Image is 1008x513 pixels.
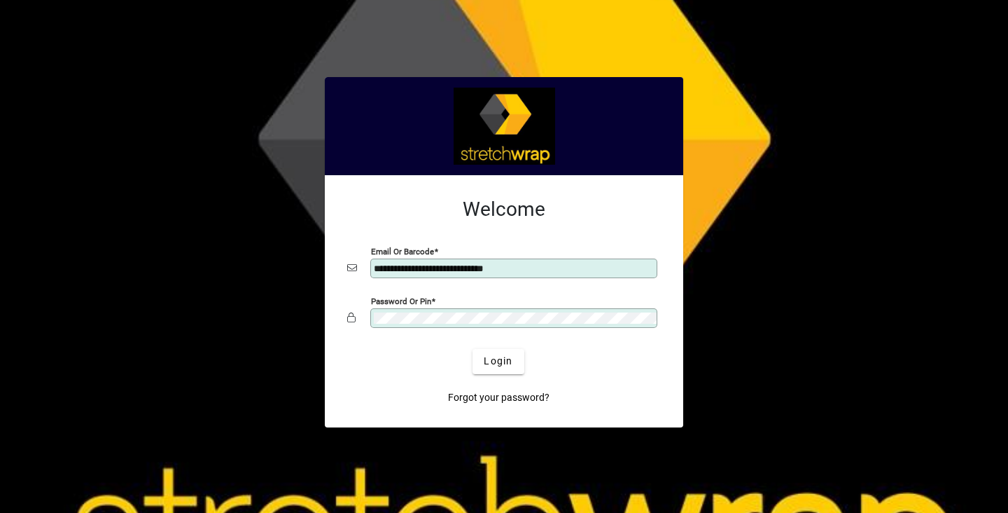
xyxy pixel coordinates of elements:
button: Login [472,349,524,374]
mat-label: Email or Barcode [371,246,434,256]
mat-label: Password or Pin [371,296,431,306]
h2: Welcome [347,198,661,221]
a: Forgot your password? [442,385,555,411]
span: Login [484,354,512,369]
span: Forgot your password? [448,390,549,405]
